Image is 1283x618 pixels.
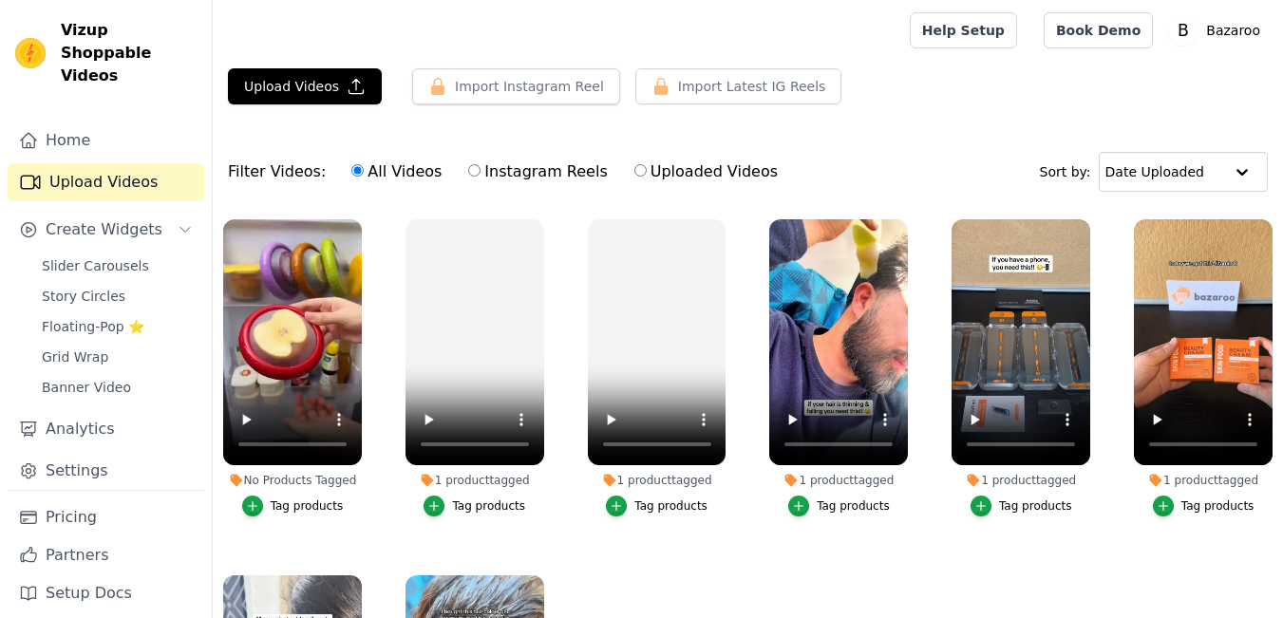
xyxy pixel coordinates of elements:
[30,253,204,279] a: Slider Carousels
[971,496,1072,516] button: Tag products
[1181,498,1255,514] div: Tag products
[30,344,204,370] a: Grid Wrap
[999,498,1072,514] div: Tag products
[635,68,842,104] button: Import Latest IG Reels
[606,496,708,516] button: Tag products
[8,452,204,490] a: Settings
[952,473,1090,488] div: 1 product tagged
[30,313,204,340] a: Floating-Pop ⭐
[1044,12,1153,48] a: Book Demo
[46,218,162,241] span: Create Widgets
[8,163,204,201] a: Upload Videos
[468,164,481,177] input: Instagram Reels
[242,496,344,516] button: Tag products
[15,38,46,68] img: Vizup
[1153,496,1255,516] button: Tag products
[61,19,197,87] span: Vizup Shoppable Videos
[634,164,647,177] input: Uploaded Videos
[42,287,125,306] span: Story Circles
[42,378,131,397] span: Banner Video
[350,159,443,184] label: All Videos
[228,150,788,194] div: Filter Videos:
[769,473,908,488] div: 1 product tagged
[42,256,149,275] span: Slider Carousels
[1198,13,1268,47] p: Bazaroo
[452,498,525,514] div: Tag products
[228,68,382,104] button: Upload Videos
[910,12,1017,48] a: Help Setup
[8,410,204,448] a: Analytics
[467,159,608,184] label: Instagram Reels
[42,317,144,336] span: Floating-Pop ⭐
[8,536,204,574] a: Partners
[633,159,779,184] label: Uploaded Videos
[1040,152,1269,192] div: Sort by:
[8,498,204,536] a: Pricing
[8,574,204,612] a: Setup Docs
[8,122,204,159] a: Home
[817,498,890,514] div: Tag products
[406,473,544,488] div: 1 product tagged
[271,498,344,514] div: Tag products
[30,374,204,401] a: Banner Video
[424,496,525,516] button: Tag products
[634,498,708,514] div: Tag products
[42,347,108,366] span: Grid Wrap
[588,473,726,488] div: 1 product tagged
[678,77,826,96] span: Import Latest IG Reels
[1134,473,1273,488] div: 1 product tagged
[1168,13,1268,47] button: B Bazaroo
[223,473,362,488] div: No Products Tagged
[351,164,364,177] input: All Videos
[30,283,204,309] a: Story Circles
[8,211,204,249] button: Create Widgets
[788,496,890,516] button: Tag products
[412,68,620,104] button: Import Instagram Reel
[1178,21,1189,40] text: B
